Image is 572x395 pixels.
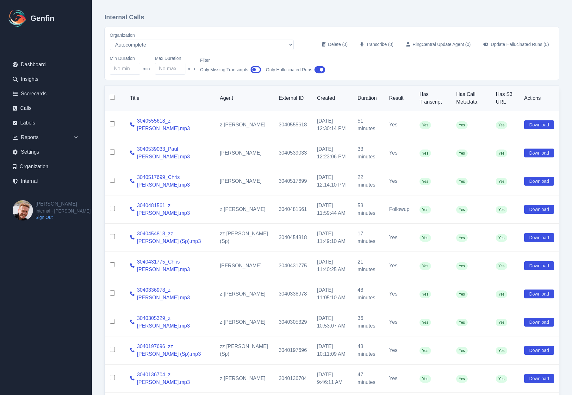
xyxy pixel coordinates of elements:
[456,234,468,242] span: Yes
[420,206,431,213] span: Yes
[312,111,352,139] td: [DATE] 12:30:14 PM
[8,175,84,188] a: Internal
[496,347,507,354] span: Yes
[155,55,195,61] label: Max Duration
[274,308,312,336] td: 3040305329
[35,208,90,214] span: Internal - [PERSON_NAME]
[130,177,134,185] a: View call details
[215,280,274,308] td: z [PERSON_NAME]
[312,224,352,252] td: [DATE] 11:49:10 AM
[496,121,507,129] span: Yes
[420,319,431,326] span: Yes
[496,262,507,270] span: Yes
[274,167,312,195] td: 3040517699
[215,336,274,365] td: zz [PERSON_NAME] (Sp)
[384,252,414,280] td: Yes
[496,290,507,298] span: Yes
[274,365,312,393] td: 3040136704
[215,195,274,224] td: z [PERSON_NAME]
[274,280,312,308] td: 3040336978
[491,86,519,111] th: Has S3 URL
[274,111,312,139] td: 3040555618
[110,63,140,75] input: No min
[155,63,185,75] input: No max
[384,195,414,224] td: Followup
[451,86,491,111] th: Has Call Metadata
[420,234,431,242] span: Yes
[401,39,476,50] button: RingCentral Update Agent (0)
[384,336,414,365] td: Yes
[137,315,210,330] a: 3040305329_z [PERSON_NAME].mp3
[352,167,384,195] td: 22 minutes
[274,252,312,280] td: 3040431775
[420,347,431,354] span: Yes
[456,121,468,129] span: Yes
[8,117,84,129] a: Labels
[137,258,210,273] a: 3040431775_Chris [PERSON_NAME].mp3
[478,39,554,50] button: Update Hallucinated Runs (0)
[456,150,468,157] span: Yes
[496,178,507,185] span: Yes
[312,86,352,111] th: Created
[519,86,559,111] th: Actions
[130,290,134,298] a: View call details
[384,280,414,308] td: Yes
[200,57,261,63] label: Filter
[456,347,468,354] span: Yes
[130,121,134,129] a: View call details
[420,150,431,157] span: Yes
[215,86,274,111] th: Agent
[524,374,554,383] button: Download
[8,102,84,115] a: Calls
[420,178,431,185] span: Yes
[384,139,414,167] td: Yes
[524,120,554,129] button: Download
[8,73,84,86] a: Insights
[274,139,312,167] td: 3040539033
[496,319,507,326] span: Yes
[384,167,414,195] td: Yes
[420,121,431,129] span: Yes
[137,371,210,386] a: 3040136704_z [PERSON_NAME].mp3
[30,13,54,23] h1: Genfin
[8,58,84,71] a: Dashboard
[215,365,274,393] td: z [PERSON_NAME]
[110,55,150,61] label: Min Duration
[35,214,90,220] a: Sign Out
[312,308,352,336] td: [DATE] 10:53:07 AM
[130,206,134,213] a: View call details
[312,139,352,167] td: [DATE] 12:23:06 PM
[125,86,215,111] th: Title
[215,308,274,336] td: z [PERSON_NAME]
[524,177,554,186] button: Download
[496,234,507,242] span: Yes
[496,150,507,157] span: Yes
[414,86,451,111] th: Has Transcript
[384,365,414,393] td: Yes
[456,319,468,326] span: Yes
[215,139,274,167] td: [PERSON_NAME]
[456,262,468,270] span: Yes
[110,32,294,38] label: Organization
[355,39,399,50] button: Transcribe (0)
[13,200,33,220] img: Brian Dunagan
[215,111,274,139] td: z [PERSON_NAME]
[35,200,90,208] h2: [PERSON_NAME]
[8,146,84,158] a: Settings
[8,87,84,100] a: Scorecards
[384,86,414,111] th: Result
[8,8,28,29] img: Logo
[352,111,384,139] td: 51 minutes
[266,67,312,73] span: Only Hallucinated Runs
[200,67,248,73] span: Only Missing Transcripts
[312,365,352,393] td: [DATE] 9:46:11 AM
[312,280,352,308] td: [DATE] 11:05:10 AM
[130,262,134,270] a: View call details
[8,160,84,173] a: Organization
[137,202,210,217] a: 3040481561_z [PERSON_NAME].mp3
[274,336,312,365] td: 3040197696
[524,233,554,242] button: Download
[352,86,384,111] th: Duration
[312,336,352,365] td: [DATE] 10:11:09 AM
[215,252,274,280] td: [PERSON_NAME]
